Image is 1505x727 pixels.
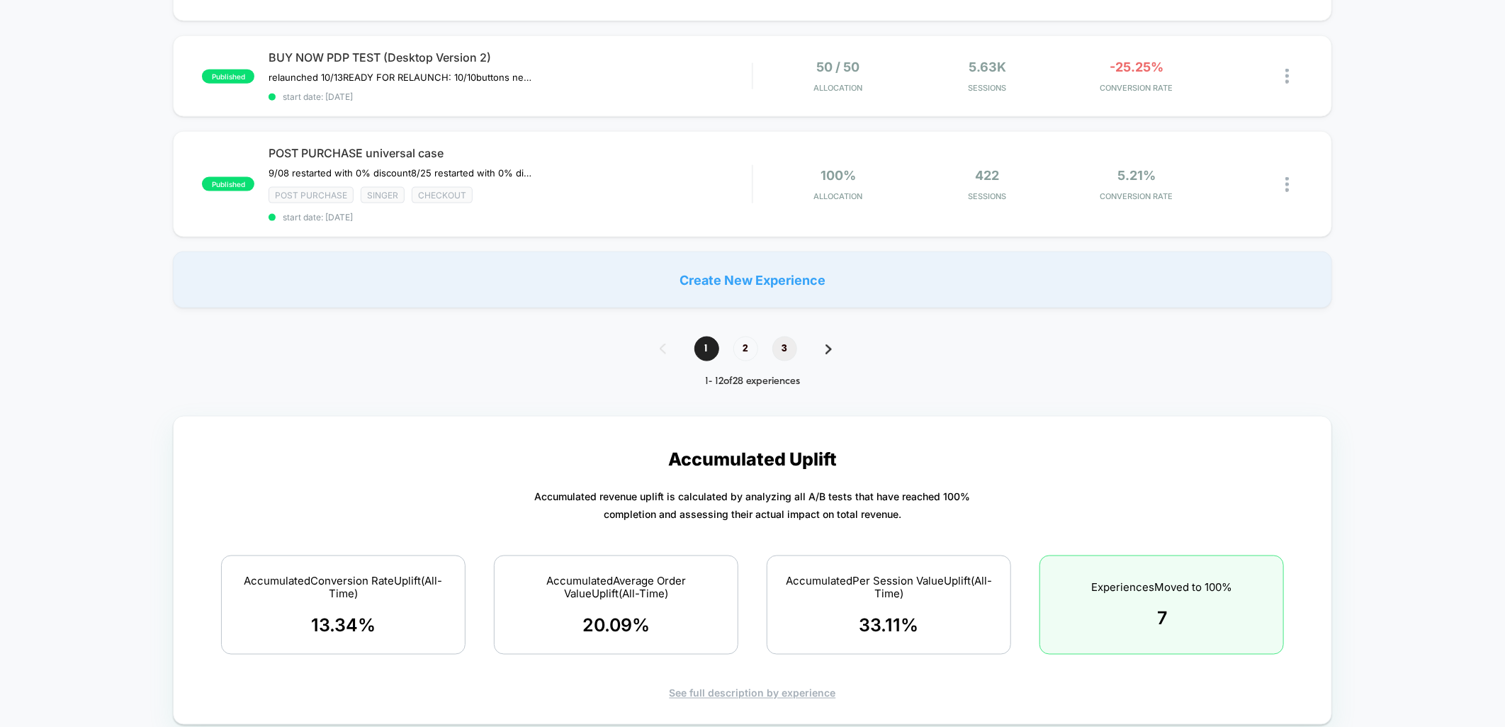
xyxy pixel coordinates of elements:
[694,337,719,361] span: 1
[969,60,1006,74] span: 5.63k
[512,574,720,601] span: Accumulated Average Order Value Uplift (All-Time)
[733,337,758,361] span: 2
[976,168,1000,183] span: 422
[202,69,254,84] span: published
[1066,191,1208,201] span: CONVERSION RATE
[646,376,860,388] div: 1 - 12 of 28 experiences
[269,167,531,179] span: 9/08 restarted with 0% discount8/25 restarted with 0% discount due to Laborday promo10% off 6% CR...
[361,187,405,203] span: Singer
[821,168,856,183] span: 100%
[202,177,254,191] span: published
[916,83,1059,93] span: Sessions
[535,488,971,523] p: Accumulated revenue uplift is calculated by analyzing all A/B tests that have reached 100% comple...
[668,449,837,470] p: Accumulated Uplift
[269,146,752,160] span: POST PURCHASE universal case
[1117,168,1156,183] span: 5.21%
[814,83,863,93] span: Allocation
[1091,580,1232,594] span: Experiences Moved to 100%
[1110,60,1163,74] span: -25.25%
[269,50,752,64] span: BUY NOW PDP TEST (Desktop Version 2)
[582,615,650,636] span: 20.09 %
[916,191,1059,201] span: Sessions
[198,687,1306,699] div: See full description by experience
[311,615,376,636] span: 13.34 %
[772,337,797,361] span: 3
[1066,83,1208,93] span: CONVERSION RATE
[817,60,860,74] span: 50 / 50
[239,574,447,601] span: Accumulated Conversion Rate Uplift (All-Time)
[269,212,752,222] span: start date: [DATE]
[1285,69,1289,84] img: close
[269,72,531,83] span: relaunched 10/13READY FOR RELAUNCH: 10/10buttons next to each other launch 10/9﻿Paused 10/10 - co...
[859,615,919,636] span: 33.11 %
[269,91,752,102] span: start date: [DATE]
[785,574,993,601] span: Accumulated Per Session Value Uplift (All-Time)
[814,191,863,201] span: Allocation
[412,187,473,203] span: checkout
[1285,177,1289,192] img: close
[825,344,832,354] img: pagination forward
[173,252,1331,308] div: Create New Experience
[269,187,354,203] span: Post Purchase
[1157,608,1167,629] span: 7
